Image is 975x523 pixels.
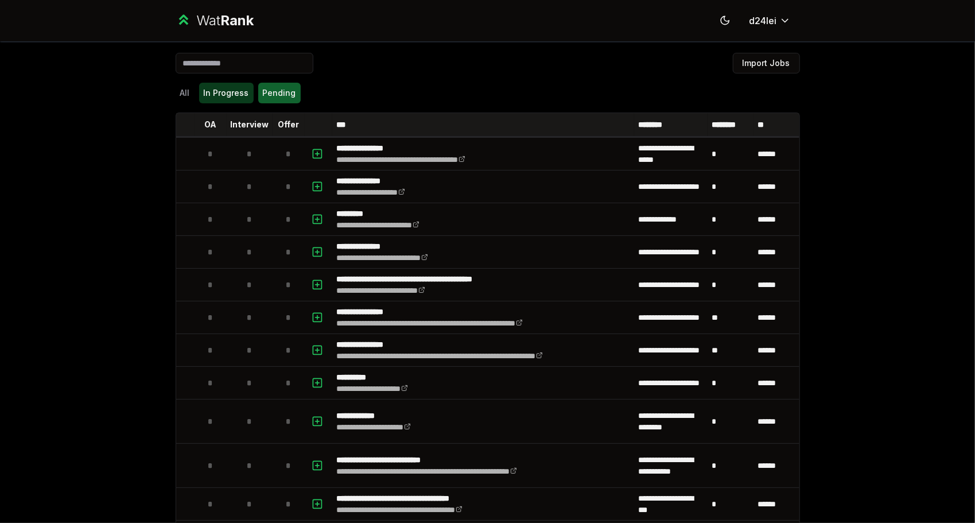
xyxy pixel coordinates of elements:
[230,119,269,130] p: Interview
[220,12,254,29] span: Rank
[176,83,195,103] button: All
[740,10,800,31] button: d24lei
[176,11,254,30] a: WatRank
[199,83,254,103] button: In Progress
[196,11,254,30] div: Wat
[204,119,216,130] p: OA
[278,119,299,130] p: Offer
[258,83,301,103] button: Pending
[749,14,777,28] span: d24lei
[733,53,800,73] button: Import Jobs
